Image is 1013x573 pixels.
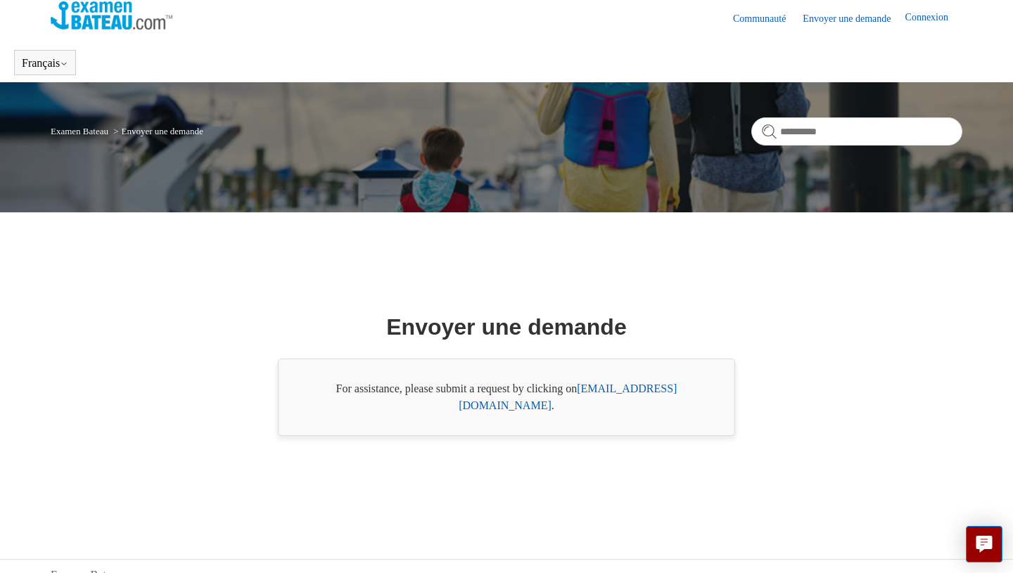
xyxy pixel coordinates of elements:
[386,310,626,344] h1: Envoyer une demande
[751,117,962,146] input: Rechercher
[278,359,735,436] div: For assistance, please submit a request by clicking on .
[51,1,172,30] img: Page d’accueil du Centre d’aide Examen Bateau
[803,11,905,26] a: Envoyer une demande
[110,126,203,136] li: Envoyer une demande
[733,11,800,26] a: Communauté
[966,526,1002,562] button: Live chat
[22,57,68,70] button: Français
[905,10,962,27] a: Connexion
[51,126,108,136] a: Examen Bateau
[51,126,110,136] li: Examen Bateau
